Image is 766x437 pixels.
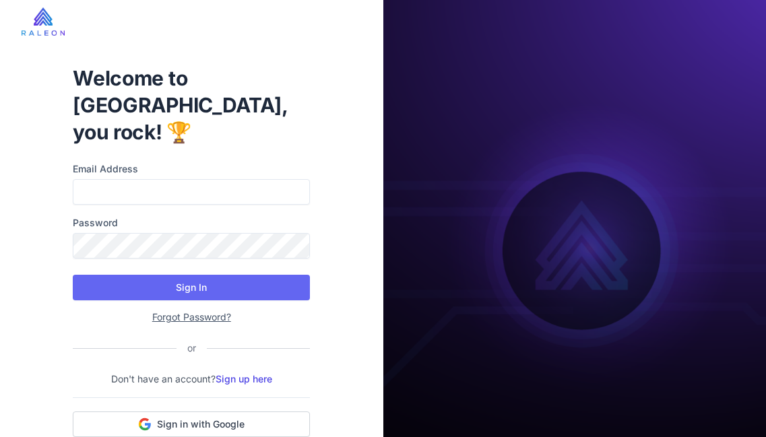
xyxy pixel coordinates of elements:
img: raleon-logo-whitebg.9aac0268.jpg [22,7,65,36]
a: Forgot Password? [152,311,231,323]
a: Sign up here [216,373,272,384]
button: Sign in with Google [73,411,310,437]
div: or [177,341,207,356]
label: Password [73,215,310,230]
button: Sign In [73,275,310,300]
h1: Welcome to [GEOGRAPHIC_DATA], you rock! 🏆 [73,65,310,145]
label: Email Address [73,162,310,176]
p: Don't have an account? [73,372,310,386]
span: Sign in with Google [157,417,245,431]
